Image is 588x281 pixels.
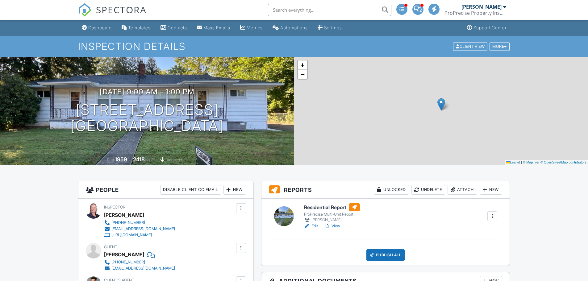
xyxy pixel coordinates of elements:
[107,158,114,162] span: Built
[104,232,175,238] a: [URL][DOMAIN_NAME]
[490,42,510,51] div: More
[78,8,147,21] a: SPECTORA
[104,265,175,271] a: [EMAIL_ADDRESS][DOMAIN_NAME]
[104,220,175,226] a: [PHONE_NUMBER]
[280,25,308,30] div: Automations
[79,22,114,34] a: Dashboard
[411,185,445,195] div: Undelete
[104,245,117,249] span: Client
[128,25,151,30] div: Templates
[521,160,522,164] span: |
[115,156,127,163] div: 1959
[324,223,340,229] a: View
[78,41,510,52] h1: Inspection Details
[304,223,318,229] a: Edit
[111,220,145,225] div: [PHONE_NUMBER]
[465,22,509,34] a: Support Center
[480,185,502,195] div: New
[160,185,221,195] div: Disable Client CC Email
[270,22,310,34] a: Automations (Advanced)
[444,10,506,16] div: ProPrecise Property Inspections LLC.
[374,185,409,195] div: Unlocked
[304,203,360,211] h6: Residential Report
[437,98,445,111] img: Marker
[158,22,190,34] a: Contacts
[111,233,152,238] div: [URL][DOMAIN_NAME]
[88,25,112,30] div: Dashboard
[146,158,154,162] span: sq. ft.
[298,60,307,70] a: Zoom in
[100,88,194,96] h3: [DATE] 9:00 am - 1:00 pm
[268,4,391,16] input: Search everything...
[506,160,520,164] a: Leaflet
[104,259,175,265] a: [PHONE_NUMBER]
[300,70,304,78] span: −
[203,25,230,30] div: Mass Emails
[324,25,342,30] div: Settings
[194,22,233,34] a: Mass Emails
[304,212,360,217] div: ProPrecise Multi-Unit Report
[540,160,586,164] a: © OpenStreetMap contributors
[298,70,307,79] a: Zoom out
[304,203,360,223] a: Residential Report ProPrecise Multi-Unit Report [PERSON_NAME]
[165,158,182,162] span: basement
[78,181,253,199] h3: People
[104,250,144,259] div: [PERSON_NAME]
[304,217,360,223] div: [PERSON_NAME]
[473,25,507,30] div: Support Center
[238,22,265,34] a: Metrics
[111,266,175,271] div: [EMAIL_ADDRESS][DOMAIN_NAME]
[300,61,304,69] span: +
[366,249,405,261] div: Publish All
[104,226,175,232] a: [EMAIL_ADDRESS][DOMAIN_NAME]
[104,205,125,209] span: Inspector
[461,4,502,10] div: [PERSON_NAME]
[523,160,540,164] a: © MapTiler
[247,25,263,30] div: Metrics
[133,156,145,163] div: 2418
[96,3,147,16] span: SPECTORA
[119,22,153,34] a: Templates
[261,181,510,199] h3: Reports
[315,22,344,34] a: Settings
[452,44,489,48] a: Client View
[78,3,92,17] img: The Best Home Inspection Software - Spectora
[70,102,223,134] h1: [STREET_ADDRESS] [GEOGRAPHIC_DATA]
[453,42,487,51] div: Client View
[223,185,246,195] div: New
[111,260,145,265] div: [PHONE_NUMBER]
[448,185,477,195] div: Attach
[168,25,187,30] div: Contacts
[104,210,144,220] div: [PERSON_NAME]
[111,226,175,231] div: [EMAIL_ADDRESS][DOMAIN_NAME]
